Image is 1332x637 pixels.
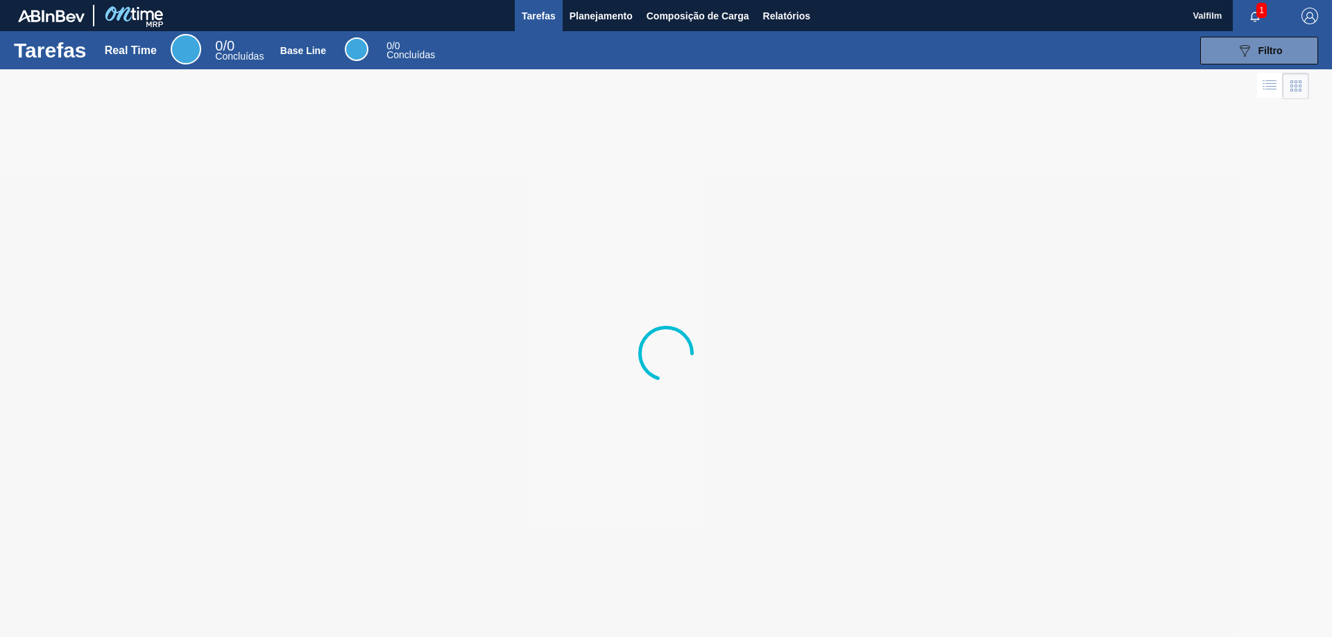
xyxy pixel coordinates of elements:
img: TNhmsLtSVTkK8tSr43FrP2fwEKptu5GPRR3wAAAABJRU5ErkJggg== [18,10,85,22]
div: Real Time [171,34,201,64]
span: 1 [1256,3,1267,18]
span: Concluídas [386,49,435,60]
img: Logout [1301,8,1318,24]
span: Tarefas [522,8,556,24]
div: Base Line [386,42,435,60]
button: Filtro [1200,37,1318,64]
span: 0 [386,40,392,51]
span: Planejamento [570,8,633,24]
span: Relatórios [763,8,810,24]
h1: Tarefas [14,42,87,58]
span: / 0 [215,38,234,53]
span: 0 [215,38,223,53]
button: Notificações [1233,6,1277,26]
div: Base Line [345,37,368,61]
div: Real Time [215,40,264,61]
span: / 0 [386,40,400,51]
div: Real Time [105,44,157,57]
span: Filtro [1258,45,1283,56]
span: Concluídas [215,51,264,62]
div: Base Line [280,45,326,56]
span: Composição de Carga [647,8,749,24]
